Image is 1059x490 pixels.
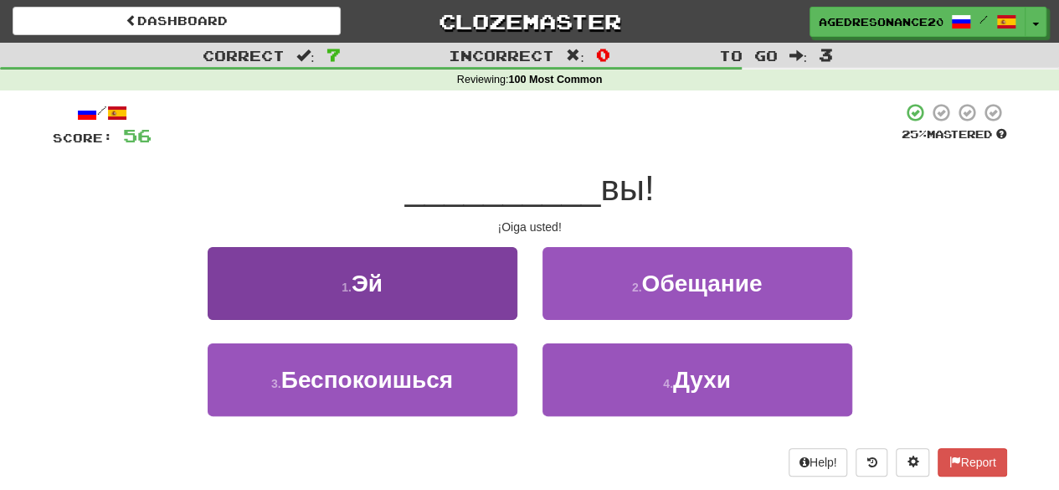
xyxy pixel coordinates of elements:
span: Беспокоишься [281,367,453,393]
span: 7 [326,44,341,64]
button: 2.Обещание [542,247,852,320]
span: 25 % [902,127,927,141]
span: Эй [352,271,383,297]
button: 3.Беспокоишься [208,343,517,416]
a: Clozemaster [366,7,694,36]
a: AgedResonance2070 / [810,7,1026,37]
span: : [566,49,584,63]
span: 3 [819,44,833,64]
span: / [979,13,988,25]
a: Dashboard [13,7,341,35]
span: AgedResonance2070 [819,14,943,29]
span: Correct [203,47,285,64]
small: 3 . [271,377,281,390]
button: Round history (alt+y) [856,448,887,477]
small: 1 . [342,281,352,294]
span: Духи [673,367,731,393]
span: 0 [596,44,610,64]
button: 1.Эй [208,247,517,320]
span: : [296,49,315,63]
small: 2 . [632,281,642,294]
button: 4.Духи [542,343,852,416]
span: __________ [405,168,601,208]
span: Обещание [641,271,762,297]
div: ¡Oiga usted! [53,219,1007,235]
span: To go [718,47,777,64]
button: Help! [789,448,848,477]
small: 4 . [663,377,673,390]
div: Mastered [902,127,1007,142]
span: вы! [600,168,654,208]
span: Incorrect [449,47,554,64]
div: / [53,102,152,123]
strong: 100 Most Common [508,74,602,85]
span: : [789,49,807,63]
span: 56 [123,125,152,146]
span: Score: [53,131,113,145]
button: Report [938,448,1006,477]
